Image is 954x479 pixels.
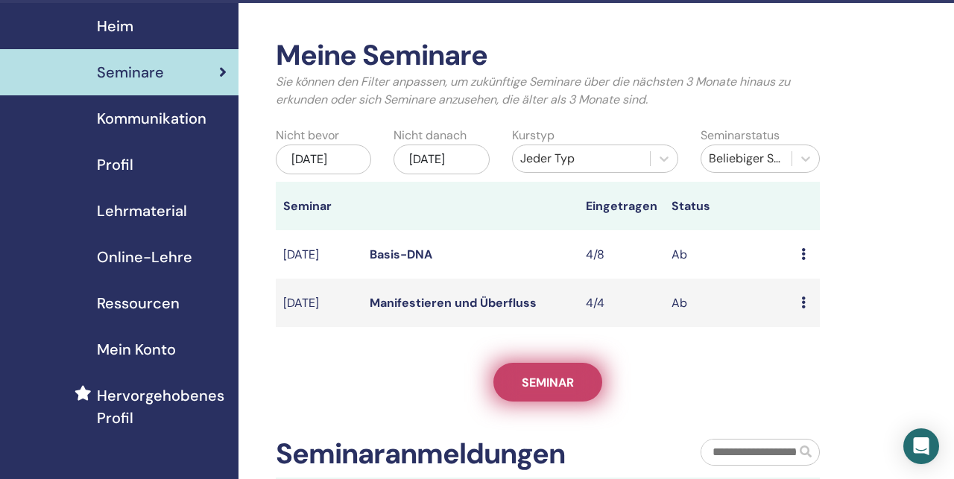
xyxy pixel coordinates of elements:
font: Seminar [522,375,574,390]
font: Ressourcen [97,294,180,313]
font: Meine Seminare [276,37,487,74]
font: Seminaranmeldungen [276,435,565,472]
font: Online-Lehre [97,247,192,267]
font: Profil [97,155,133,174]
font: Seminarstatus [701,127,780,143]
font: Kommunikation [97,109,206,128]
font: Nicht danach [394,127,467,143]
font: Lehrmaterial [97,201,187,221]
font: Jeder Typ [520,150,575,166]
font: Heim [97,16,133,36]
font: Eingetragen [586,198,657,214]
font: Sie können den Filter anpassen, um zukünftige Seminare über die nächsten 3 Monate hinaus zu erkun... [276,74,790,107]
font: Seminar [283,198,332,214]
font: [DATE] [283,295,319,311]
font: Mein Konto [97,340,176,359]
font: Kurstyp [512,127,555,143]
font: 4/4 [586,295,604,311]
font: Beliebiger Status [709,150,802,166]
font: Seminare [97,63,164,82]
font: [DATE] [291,151,327,167]
a: Basis-DNA [370,247,432,262]
a: Seminar [493,363,602,402]
font: Ab [672,295,687,311]
font: Ab [672,247,687,262]
font: [DATE] [283,247,319,262]
font: Status [672,198,710,214]
font: [DATE] [409,151,445,167]
font: Hervorgehobenes Profil [97,386,224,428]
font: 4/8 [586,247,604,262]
div: Öffnen Sie den Intercom Messenger [903,428,939,464]
a: Manifestieren und Überfluss [370,295,537,311]
font: Nicht bevor [276,127,339,143]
